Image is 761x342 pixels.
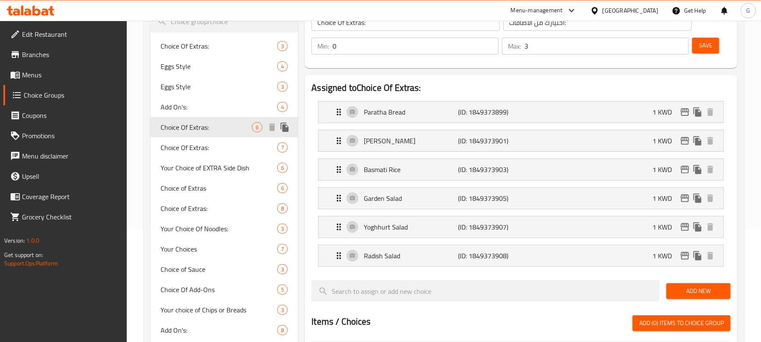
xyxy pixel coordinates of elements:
a: Grocery Checklist [3,207,127,227]
button: duplicate [691,163,704,176]
p: (ID: 1849373907) [458,222,521,232]
div: Choices [277,183,288,193]
button: delete [704,192,717,205]
button: Add New [666,283,731,299]
a: Branches [3,44,127,65]
span: 4 [278,103,287,111]
span: 3 [278,306,287,314]
p: (ID: 1849373903) [458,164,521,175]
button: duplicate [691,134,704,147]
div: Your choice of Chips or Breads3 [150,300,298,320]
a: Coverage Report [3,186,127,207]
span: Eggs Style [161,82,277,92]
button: delete [704,249,717,262]
li: Expand [311,184,731,213]
p: Basmati Rice [364,164,458,175]
div: Your Choices7 [150,239,298,259]
span: Add (0) items to choice group [639,318,724,328]
div: Expand [319,188,723,209]
button: delete [704,163,717,176]
div: Choice Of Extras:3 [150,36,298,56]
div: Choice Of Extras:6deleteduplicate [150,117,298,137]
button: edit [679,249,691,262]
span: 6 [278,184,287,192]
span: 3 [278,225,287,233]
p: (ID: 1849373899) [458,107,521,117]
button: edit [679,192,691,205]
input: search [150,11,298,33]
button: duplicate [691,106,704,118]
button: delete [266,121,278,134]
a: Coupons [3,105,127,126]
span: G [746,6,750,15]
div: Choice of Extras:8 [150,198,298,219]
input: search [311,280,660,302]
span: 6 [278,164,287,172]
span: 4 [278,63,287,71]
span: 8 [278,326,287,334]
span: Save [699,40,712,51]
div: [GEOGRAPHIC_DATA] [603,6,658,15]
span: Add On's: [161,325,277,335]
a: Upsell [3,166,127,186]
p: 1 KWD [652,222,679,232]
div: Choices [277,325,288,335]
p: 1 KWD [652,193,679,203]
span: Your choice of Chips or Breads [161,305,277,315]
p: Max: [508,41,521,51]
span: 3 [278,83,287,91]
p: Garden Salad [364,193,458,203]
button: duplicate [691,249,704,262]
p: (ID: 1849373908) [458,251,521,261]
li: Expand [311,126,731,155]
div: Choices [277,203,288,213]
span: 3 [278,42,287,50]
span: 8 [278,205,287,213]
button: Save [692,38,719,53]
p: Min: [317,41,329,51]
p: Paratha Bread [364,107,458,117]
div: Expand [319,130,723,151]
div: Add On's:8 [150,320,298,340]
a: Menu disclaimer [3,146,127,166]
button: Add (0) items to choice group [633,315,731,331]
span: Coupons [22,110,120,120]
button: edit [679,163,691,176]
div: Choice of Extras6 [150,178,298,198]
span: Branches [22,49,120,60]
h2: Assigned to Choice Of Extras: [311,82,731,94]
div: Your Choice Of Noodles:3 [150,219,298,239]
div: Choices [277,264,288,274]
div: Choices [277,305,288,315]
p: 1 KWD [652,107,679,117]
button: duplicate [691,192,704,205]
span: 7 [278,144,287,152]
div: Add On's:4 [150,97,298,117]
div: Choices [277,61,288,71]
span: Add On's: [161,102,277,112]
div: Choices [277,244,288,254]
div: Choices [277,163,288,173]
div: Choice of Sauce3 [150,259,298,279]
li: Expand [311,155,731,184]
a: Edit Restaurant [3,24,127,44]
span: Menu disclaimer [22,151,120,161]
div: Choices [277,285,288,295]
span: Choice of Sauce [161,264,277,274]
div: Eggs Style3 [150,77,298,97]
button: delete [704,134,717,147]
span: Eggs Style [161,61,277,71]
span: 6 [252,123,262,131]
span: 1.0.0 [26,235,39,246]
span: Add New [673,286,724,296]
p: Radish Salad [364,251,458,261]
div: Expand [319,159,723,180]
div: Choices [252,122,262,132]
h2: Items / Choices [311,315,371,328]
div: Choices [277,142,288,153]
span: Your Choice Of Noodles: [161,224,277,234]
div: Choices [277,102,288,112]
span: Get support on: [4,249,43,260]
span: Grocery Checklist [22,212,120,222]
div: Choices [277,224,288,234]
